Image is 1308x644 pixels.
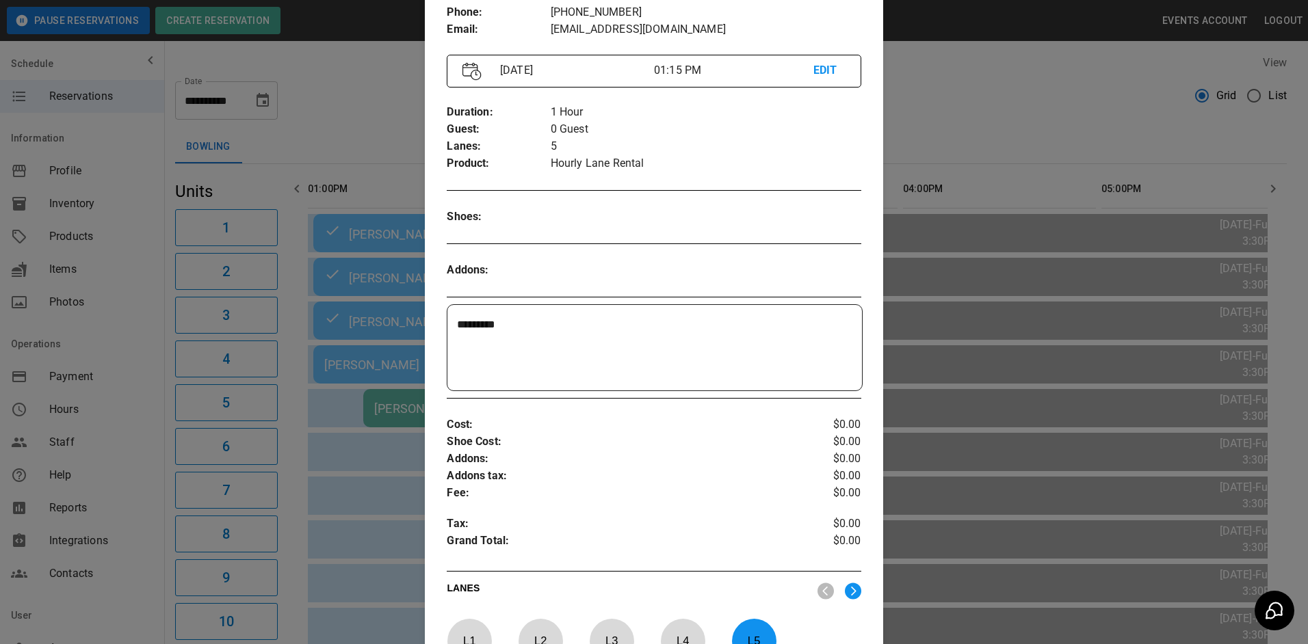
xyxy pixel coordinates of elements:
img: right.svg [845,582,861,600]
p: Addons : [447,451,792,468]
p: Shoes : [447,209,550,226]
img: nav_left.svg [817,582,834,600]
p: Shoe Cost : [447,433,792,451]
p: Cost : [447,416,792,433]
p: Hourly Lane Rental [551,155,861,172]
p: $0.00 [792,416,861,433]
p: $0.00 [792,468,861,485]
p: Fee : [447,485,792,502]
p: Grand Total : [447,533,792,553]
p: 5 [551,138,861,155]
p: $0.00 [792,433,861,451]
p: [EMAIL_ADDRESS][DOMAIN_NAME] [551,21,861,38]
p: $0.00 [792,485,861,502]
p: [PHONE_NUMBER] [551,4,861,21]
p: Tax : [447,515,792,533]
p: $0.00 [792,533,861,553]
p: Lanes : [447,138,550,155]
p: Guest : [447,121,550,138]
p: $0.00 [792,515,861,533]
p: Addons : [447,262,550,279]
p: 0 Guest [551,121,861,138]
p: [DATE] [495,62,654,79]
p: Email : [447,21,550,38]
p: EDIT [813,62,846,79]
p: 1 Hour [551,104,861,121]
p: 01:15 PM [654,62,813,79]
p: LANES [447,581,806,600]
p: Addons tax : [447,468,792,485]
p: Duration : [447,104,550,121]
img: Vector [462,62,482,81]
p: Phone : [447,4,550,21]
p: $0.00 [792,451,861,468]
p: Product : [447,155,550,172]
